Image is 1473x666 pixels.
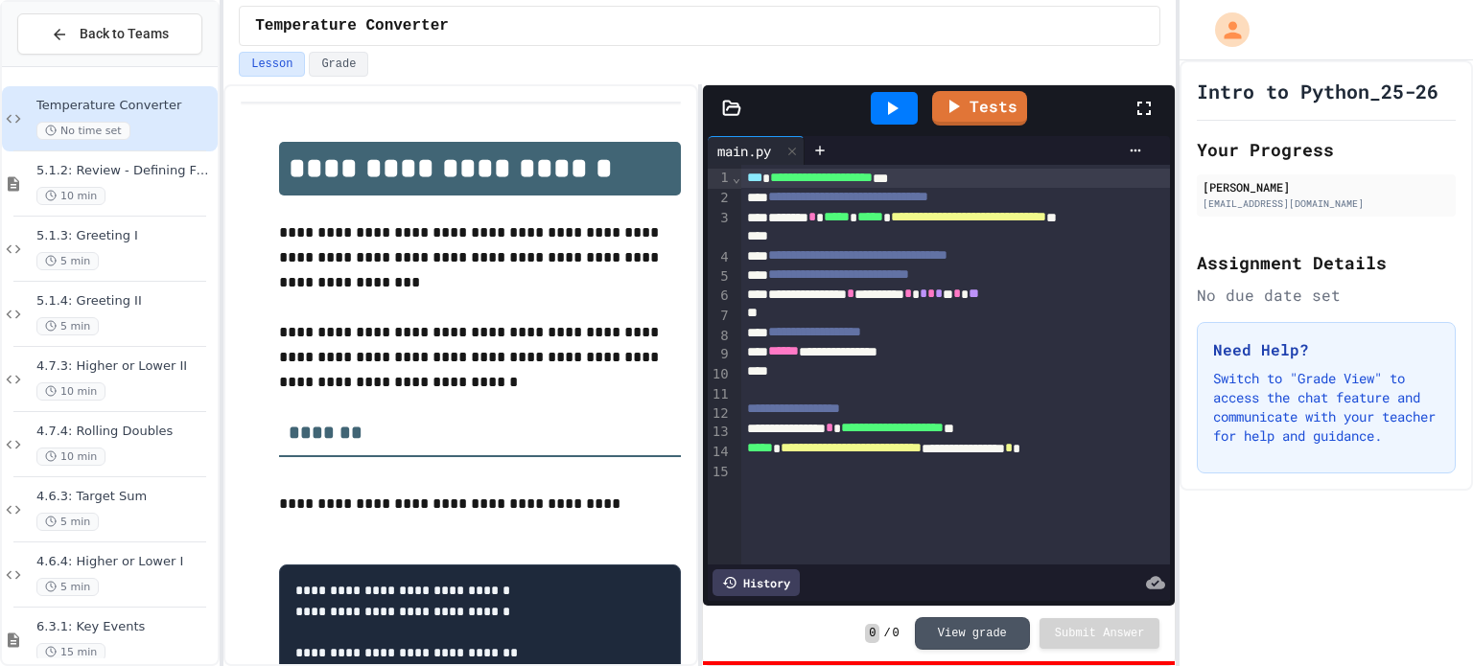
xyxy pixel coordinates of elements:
span: / [883,626,890,641]
div: 12 [708,404,732,424]
span: Temperature Converter [36,98,214,114]
button: Lesson [239,52,305,77]
span: 6.3.1: Key Events [36,619,214,635]
div: 3 [708,209,732,249]
span: 0 [893,626,900,641]
span: 5 min [36,252,99,270]
span: 5 min [36,578,99,596]
div: 10 [708,365,732,385]
span: 5.1.3: Greeting I [36,228,214,244]
div: History [713,569,800,596]
h3: Need Help? [1213,338,1439,361]
div: 11 [708,385,732,404]
span: 5 min [36,317,99,335]
div: 13 [708,423,732,443]
div: 5 [708,267,732,287]
div: My Account [1195,8,1254,52]
span: 15 min [36,643,105,661]
span: Submit Answer [1055,626,1145,641]
span: 4.6.3: Target Sum [36,489,214,505]
div: [PERSON_NAME] [1203,178,1450,195]
span: 5.1.2: Review - Defining Functions [36,163,214,179]
div: 9 [708,345,732,365]
button: Back to Teams [17,13,202,55]
h2: Assignment Details [1197,249,1456,276]
span: 10 min [36,382,105,401]
div: 1 [708,169,732,189]
span: 4.6.4: Higher or Lower I [36,554,214,570]
iframe: chat widget [1314,506,1454,587]
div: No due date set [1197,284,1456,307]
div: 4 [708,248,732,267]
div: [EMAIL_ADDRESS][DOMAIN_NAME] [1203,196,1450,211]
div: 7 [708,307,732,327]
span: 0 [865,624,879,643]
span: 5.1.4: Greeting II [36,293,214,310]
a: Tests [932,91,1027,126]
span: 4.7.3: Higher or Lower II [36,358,214,375]
h1: Intro to Python_25-26 [1197,78,1438,104]
div: main.py [708,136,805,165]
div: 6 [708,287,732,307]
span: Temperature Converter [255,14,449,37]
div: 14 [708,443,732,463]
p: Switch to "Grade View" to access the chat feature and communicate with your teacher for help and ... [1213,369,1439,446]
button: Submit Answer [1040,618,1160,649]
div: 15 [708,463,732,503]
div: 8 [708,327,732,346]
span: 10 min [36,448,105,466]
span: No time set [36,122,130,140]
span: Fold line [732,170,741,185]
span: 5 min [36,513,99,531]
h2: Your Progress [1197,136,1456,163]
button: View grade [915,617,1030,650]
span: Back to Teams [80,24,169,44]
span: 10 min [36,187,105,205]
div: main.py [708,141,781,161]
div: 2 [708,189,732,209]
button: Grade [309,52,368,77]
span: 4.7.4: Rolling Doubles [36,424,214,440]
iframe: chat widget [1392,589,1454,647]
